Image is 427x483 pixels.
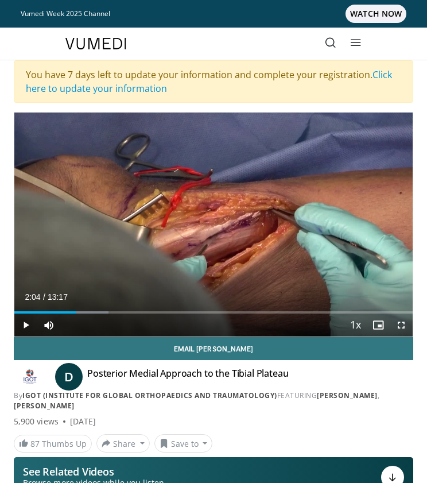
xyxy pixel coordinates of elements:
span: / [43,292,45,302]
button: Mute [37,314,60,337]
a: 87 Thumbs Up [14,435,92,453]
a: [PERSON_NAME] [317,391,378,400]
span: 13:17 [48,292,68,302]
button: Enable picture-in-picture mode [367,314,390,337]
button: Play [14,314,37,337]
video-js: Video Player [14,113,413,337]
div: By FEATURING , [14,391,413,411]
a: IGOT (Institute for Global Orthopaedics and Traumatology) [22,391,277,400]
div: You have 7 days left to update your information and complete your registration. [14,60,413,103]
span: 2:04 [25,292,40,302]
h4: Posterior Medial Approach to the Tibial Plateau [87,368,288,386]
a: [PERSON_NAME] [14,401,75,411]
span: 87 [30,438,40,449]
a: Email [PERSON_NAME] [14,337,413,360]
a: Vumedi Week 2025 ChannelWATCH NOW [21,5,406,23]
p: See Related Videos [23,466,164,477]
button: Save to [154,434,213,453]
button: Share [96,434,150,453]
div: [DATE] [70,416,96,427]
a: D [55,363,83,391]
button: Playback Rate [344,314,367,337]
img: VuMedi Logo [65,38,126,49]
span: 5,900 views [14,416,59,427]
button: Fullscreen [390,314,413,337]
div: Progress Bar [14,311,413,314]
span: WATCH NOW [346,5,406,23]
img: IGOT (Institute for Global Orthopaedics and Traumatology) [14,368,46,386]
